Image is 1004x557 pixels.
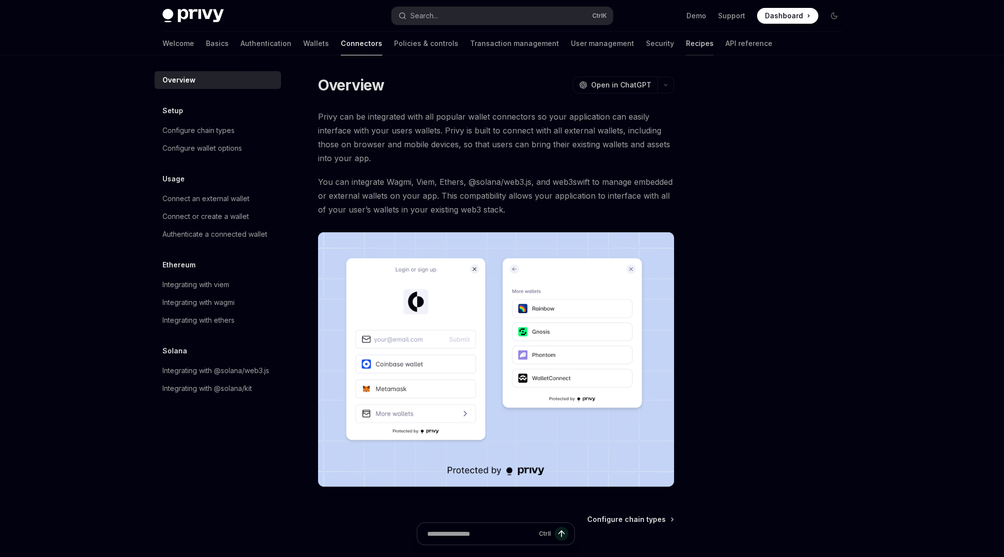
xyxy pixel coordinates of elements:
div: Integrating with viem [162,279,229,291]
button: Send message [555,527,568,541]
a: Integrating with ethers [155,311,281,329]
img: Connectors3 [318,232,674,487]
div: Integrating with @solana/web3.js [162,365,269,377]
span: Configure chain types [587,514,666,524]
span: Dashboard [765,11,803,21]
input: Ask a question... [427,523,535,545]
div: Integrating with @solana/kit [162,383,252,394]
a: Authentication [241,32,291,55]
span: Open in ChatGPT [591,80,651,90]
a: Wallets [303,32,329,55]
div: Overview [162,74,196,86]
a: User management [571,32,634,55]
a: Dashboard [757,8,818,24]
a: Basics [206,32,229,55]
a: Connect an external wallet [155,190,281,208]
a: Integrating with @solana/kit [155,380,281,397]
span: Ctrl K [592,12,607,20]
div: Authenticate a connected wallet [162,228,267,240]
h5: Usage [162,173,185,185]
a: Connect or create a wallet [155,208,281,225]
a: Recipes [686,32,714,55]
a: Authenticate a connected wallet [155,225,281,243]
a: Configure chain types [155,122,281,139]
a: Transaction management [470,32,559,55]
div: Search... [410,10,438,22]
a: Configure wallet options [155,139,281,157]
button: Toggle dark mode [826,8,842,24]
a: Demo [686,11,706,21]
a: Security [646,32,674,55]
a: Welcome [162,32,194,55]
div: Connect or create a wallet [162,211,249,222]
a: Support [718,11,745,21]
img: dark logo [162,9,224,23]
button: Open search [392,7,613,25]
button: Open in ChatGPT [573,77,657,93]
div: Integrating with ethers [162,314,235,326]
a: API reference [725,32,772,55]
span: You can integrate Wagmi, Viem, Ethers, @solana/web3.js, and web3swift to manage embedded or exter... [318,175,674,216]
h1: Overview [318,76,385,94]
h5: Setup [162,105,183,117]
a: Integrating with @solana/web3.js [155,362,281,380]
a: Connectors [341,32,382,55]
span: Privy can be integrated with all popular wallet connectors so your application can easily interfa... [318,110,674,165]
div: Connect an external wallet [162,193,249,205]
a: Configure chain types [587,514,673,524]
h5: Solana [162,345,187,357]
h5: Ethereum [162,259,196,271]
div: Integrating with wagmi [162,297,235,308]
a: Overview [155,71,281,89]
a: Integrating with viem [155,276,281,294]
div: Configure wallet options [162,142,242,154]
a: Integrating with wagmi [155,294,281,311]
a: Policies & controls [394,32,458,55]
div: Configure chain types [162,125,235,136]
